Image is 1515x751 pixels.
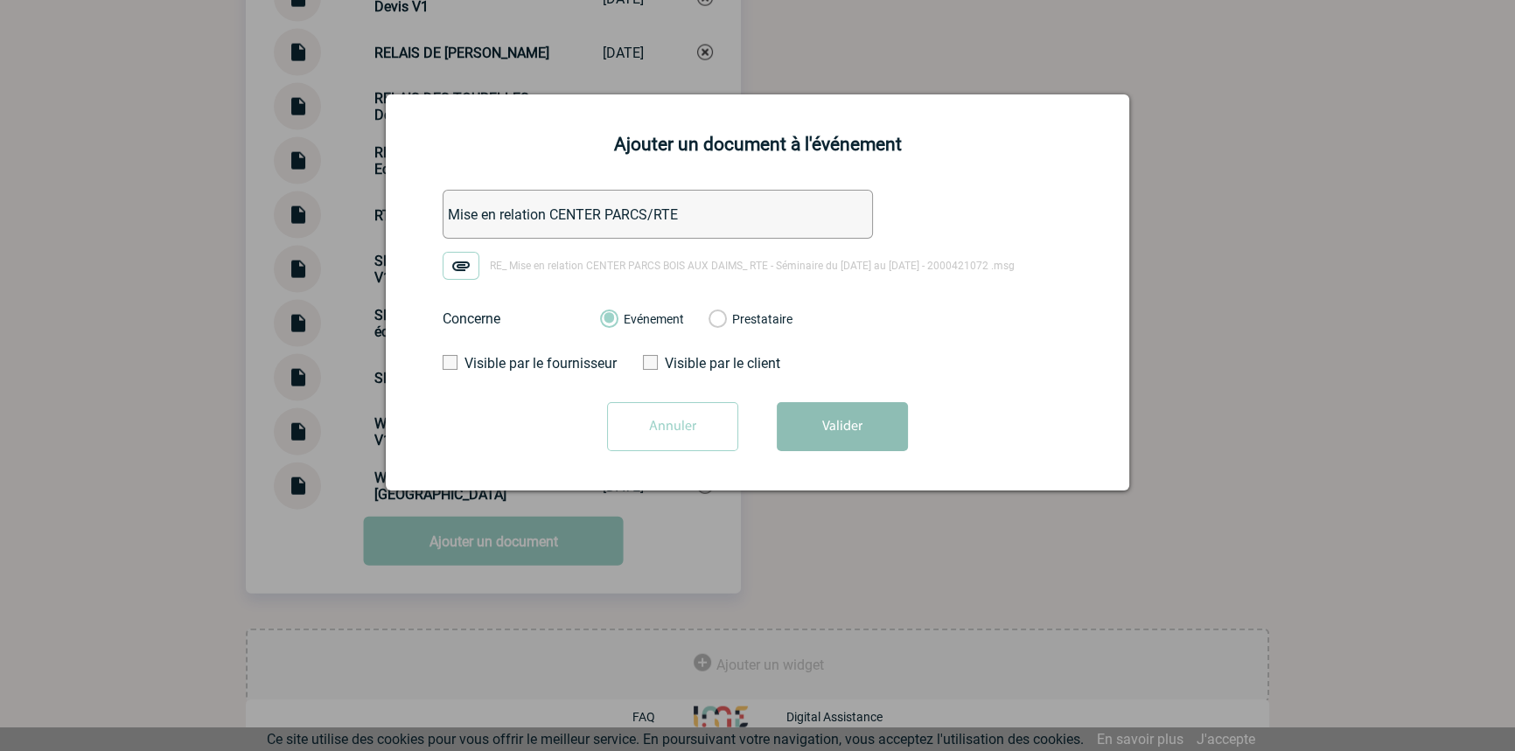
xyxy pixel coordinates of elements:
[600,312,617,328] label: Evénement
[643,355,805,372] label: Visible par le client
[408,134,1107,155] h2: Ajouter un document à l'événement
[607,402,738,451] input: Annuler
[709,312,725,328] label: Prestataire
[490,260,1015,272] span: RE_ Mise en relation CENTER PARCS BOIS AUX DAIMS_ RTE - Séminaire du [DATE] au [DATE] - 200042107...
[777,402,908,451] button: Valider
[443,310,583,327] label: Concerne
[443,190,873,239] input: Désignation
[443,355,604,372] label: Visible par le fournisseur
